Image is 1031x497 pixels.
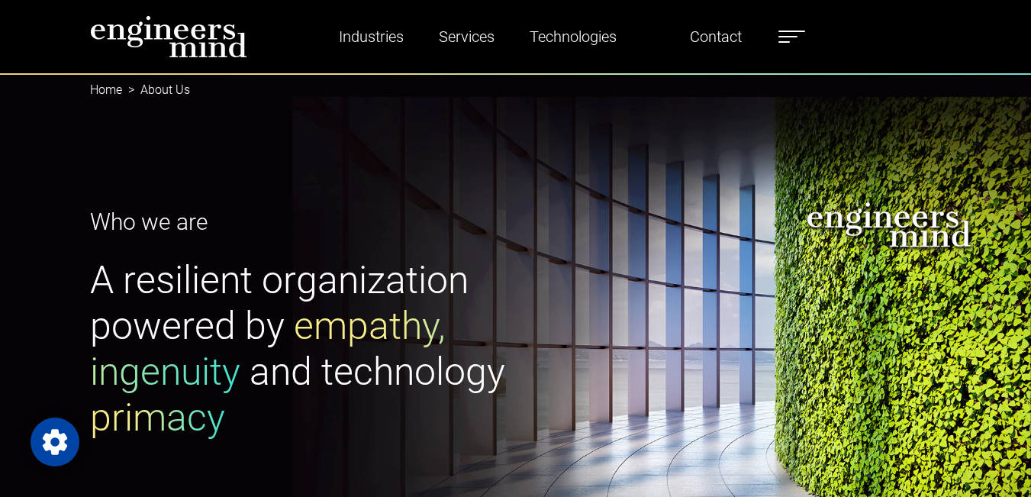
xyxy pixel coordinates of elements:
[90,82,122,97] a: Home
[90,205,507,239] p: Who we are
[684,19,748,54] a: Contact
[90,304,446,394] span: empathy, ingenuity
[433,19,501,54] a: Services
[90,257,507,441] h1: A resilient organization powered by and technology
[333,19,410,54] a: Industries
[122,81,190,99] li: About Us
[90,395,225,440] span: primacy
[90,15,247,58] img: logo
[90,73,942,107] nav: breadcrumb
[524,19,623,54] a: Technologies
